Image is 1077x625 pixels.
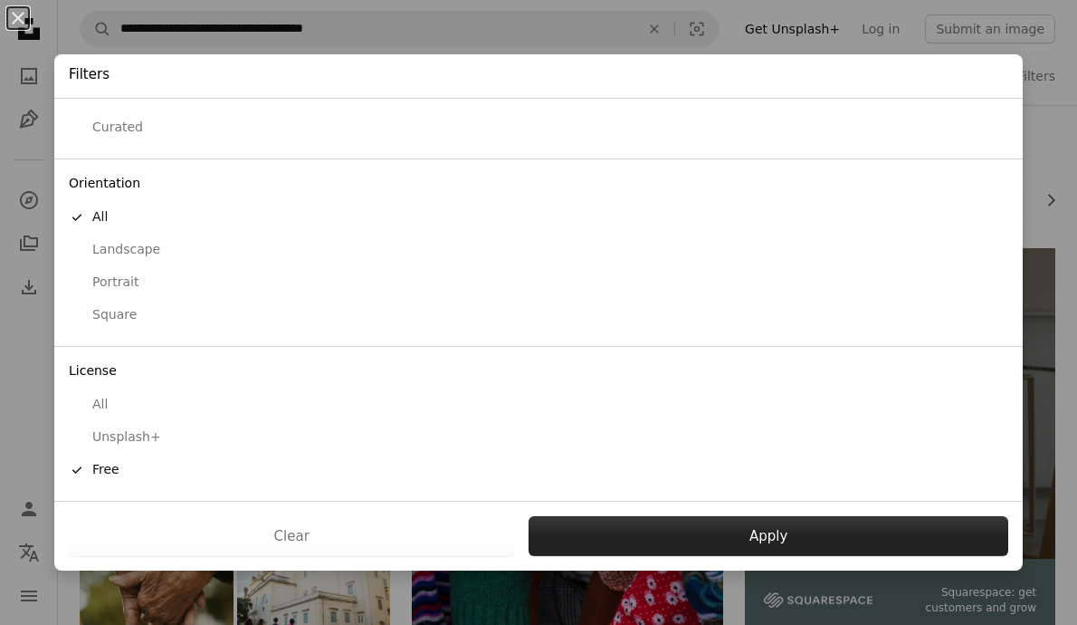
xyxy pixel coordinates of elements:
[54,354,1023,389] div: License
[54,266,1023,299] button: Portrait
[54,234,1023,266] button: Landscape
[69,274,1008,292] div: Portrait
[69,428,1008,447] div: Unsplash+
[69,461,1008,479] div: Free
[54,111,1023,144] button: Curated
[54,299,1023,332] button: Square
[54,421,1023,454] button: Unsplash+
[69,119,1008,137] div: Curated
[69,396,1008,414] div: All
[69,516,514,556] button: Clear
[69,306,1008,324] div: Square
[69,208,1008,226] div: All
[69,65,110,84] h4: Filters
[529,516,1008,556] button: Apply
[54,454,1023,486] button: Free
[54,201,1023,234] button: All
[69,241,1008,259] div: Landscape
[54,389,1023,421] button: All
[54,167,1023,201] div: Orientation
